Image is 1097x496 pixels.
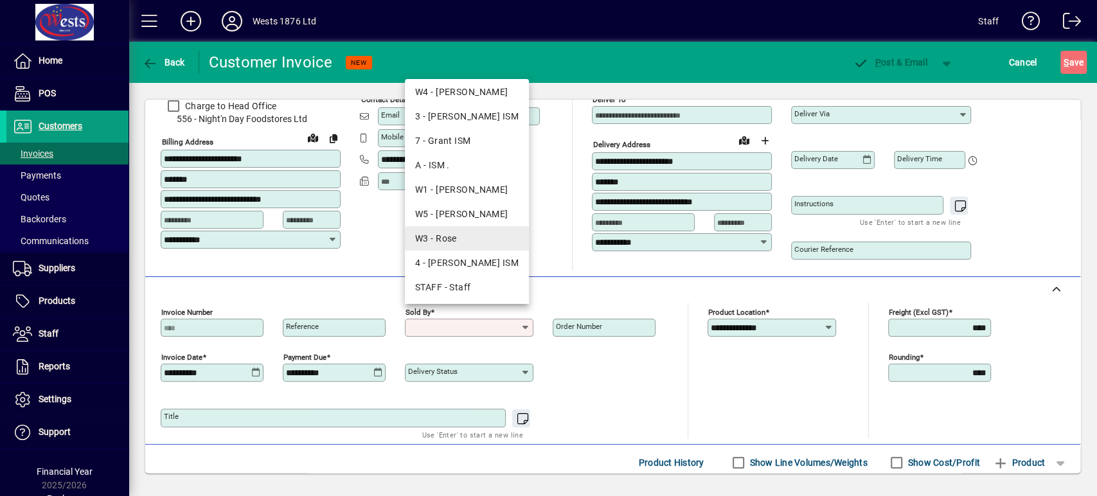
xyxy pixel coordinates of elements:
[170,10,211,33] button: Add
[13,148,53,159] span: Invoices
[875,57,881,67] span: P
[13,214,66,224] span: Backorders
[405,153,529,177] mat-option: A - ISM .
[860,215,961,229] mat-hint: Use 'Enter' to start a new line
[6,384,129,416] a: Settings
[405,177,529,202] mat-option: W1 - Judy
[161,112,341,126] span: 556 - Night'n Day Foodstores Ltd
[639,452,704,473] span: Product History
[415,281,519,294] div: STAFF - Staff
[405,251,529,275] mat-option: 4 - Shane ISM
[1006,51,1040,74] button: Cancel
[6,186,129,208] a: Quotes
[39,296,75,306] span: Products
[415,134,519,148] div: 7 - Grant ISM
[211,10,253,33] button: Profile
[6,164,129,186] a: Payments
[415,183,519,197] div: W1 - [PERSON_NAME]
[986,451,1051,474] button: Product
[415,110,519,123] div: 3 - [PERSON_NAME] ISM
[734,130,754,150] a: View on map
[415,159,519,172] div: A - ISM .
[889,308,949,317] mat-label: Freight (excl GST)
[39,394,71,404] span: Settings
[6,208,129,230] a: Backorders
[708,308,765,317] mat-label: Product location
[405,275,529,299] mat-option: STAFF - Staff
[13,192,49,202] span: Quotes
[39,263,75,273] span: Suppliers
[253,11,316,31] div: Wests 1876 Ltd
[6,143,129,164] a: Invoices
[286,322,319,331] mat-label: Reference
[6,416,129,448] a: Support
[351,58,367,67] span: NEW
[556,322,602,331] mat-label: Order number
[1012,3,1040,44] a: Knowledge Base
[593,95,626,104] mat-label: Deliver To
[142,57,185,67] span: Back
[405,104,529,128] mat-option: 3 - David ISM
[161,353,202,362] mat-label: Invoice date
[415,232,519,245] div: W3 - Rose
[39,328,58,339] span: Staff
[415,85,519,99] div: W4 - [PERSON_NAME]
[1053,3,1081,44] a: Logout
[993,452,1045,473] span: Product
[754,130,775,151] button: Choose address
[889,353,920,362] mat-label: Rounding
[6,351,129,383] a: Reports
[1064,52,1084,73] span: ave
[323,128,344,148] button: Copy to Delivery address
[6,318,129,350] a: Staff
[853,57,927,67] span: ost & Email
[405,128,529,153] mat-option: 7 - Grant ISM
[37,466,93,477] span: Financial Year
[794,199,834,208] mat-label: Instructions
[415,256,519,270] div: 4 - [PERSON_NAME] ISM
[422,427,523,442] mat-hint: Use 'Enter' to start a new line
[381,111,400,120] mat-label: Email
[415,208,519,221] div: W5 - [PERSON_NAME]
[39,55,62,66] span: Home
[794,109,830,118] mat-label: Deliver via
[183,100,276,112] label: Charge to Head Office
[6,230,129,252] a: Communications
[39,361,70,371] span: Reports
[13,170,61,181] span: Payments
[978,11,999,31] div: Staff
[905,456,980,469] label: Show Cost/Profit
[1064,57,1069,67] span: S
[209,52,333,73] div: Customer Invoice
[161,308,213,317] mat-label: Invoice number
[634,451,709,474] button: Product History
[1060,51,1087,74] button: Save
[794,154,838,163] mat-label: Delivery date
[747,456,868,469] label: Show Line Volumes/Weights
[164,412,179,421] mat-label: Title
[139,51,188,74] button: Back
[39,427,71,437] span: Support
[6,78,129,110] a: POS
[406,308,431,317] mat-label: Sold by
[794,245,853,254] mat-label: Courier Reference
[408,367,458,376] mat-label: Delivery status
[6,285,129,317] a: Products
[39,121,82,131] span: Customers
[303,127,323,148] a: View on map
[1009,52,1037,73] span: Cancel
[405,226,529,251] mat-option: W3 - Rose
[6,252,129,285] a: Suppliers
[897,154,942,163] mat-label: Delivery time
[6,45,129,77] a: Home
[129,51,199,74] app-page-header-button: Back
[405,202,529,226] mat-option: W5 - Kate
[13,236,89,246] span: Communications
[846,51,934,74] button: Post & Email
[381,132,404,141] mat-label: Mobile
[283,353,326,362] mat-label: Payment due
[405,80,529,104] mat-option: W4 - Craig
[39,88,56,98] span: POS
